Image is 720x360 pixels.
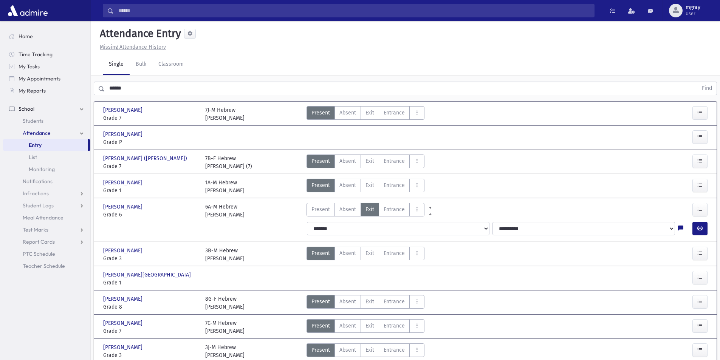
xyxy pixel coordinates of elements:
span: Exit [365,157,374,165]
span: Grade 7 [103,327,198,335]
span: List [29,154,37,161]
a: Monitoring [3,163,90,175]
span: Entrance [384,109,405,117]
span: Absent [339,157,356,165]
span: Monitoring [29,166,55,173]
span: Attendance [23,130,51,136]
div: AttTypes [307,247,424,263]
div: AttTypes [307,343,424,359]
span: My Tasks [19,63,40,70]
span: Exit [365,109,374,117]
u: Missing Attendance History [100,44,166,50]
span: Test Marks [23,226,48,233]
span: Absent [339,322,356,330]
span: [PERSON_NAME] ([PERSON_NAME]) [103,155,189,162]
span: [PERSON_NAME] [103,247,144,255]
span: [PERSON_NAME] [103,203,144,211]
span: Grade 1 [103,187,198,195]
span: Exit [365,181,374,189]
span: Notifications [23,178,53,185]
span: Absent [339,249,356,257]
span: Entrance [384,181,405,189]
a: Student Logs [3,199,90,212]
div: AttTypes [307,106,424,122]
span: Grade 8 [103,303,198,311]
span: User [686,11,700,17]
span: [PERSON_NAME] [103,343,144,351]
span: Grade 6 [103,211,198,219]
span: Exit [365,346,374,354]
span: Infractions [23,190,49,197]
a: List [3,151,90,163]
span: [PERSON_NAME][GEOGRAPHIC_DATA] [103,271,192,279]
span: Grade 3 [103,255,198,263]
span: Absent [339,298,356,306]
span: Exit [365,322,374,330]
a: Students [3,115,90,127]
span: Exit [365,249,374,257]
span: Student Logs [23,202,54,209]
span: Grade 7 [103,114,198,122]
div: 7J-M Hebrew [PERSON_NAME] [205,106,245,122]
span: Exit [365,298,374,306]
span: Time Tracking [19,51,53,58]
span: mgray [686,5,700,11]
span: Entry [29,142,42,148]
a: Missing Attendance History [97,44,166,50]
span: Absent [339,109,356,117]
div: 6A-M Hebrew [PERSON_NAME] [205,203,245,219]
button: Find [697,82,717,95]
span: Absent [339,181,356,189]
h5: Attendance Entry [97,27,181,40]
img: AdmirePro [6,3,50,18]
span: Entrance [384,205,405,213]
span: Entrance [384,249,405,257]
div: 7C-M Hebrew [PERSON_NAME] [205,319,245,335]
a: Bulk [130,54,152,75]
span: My Reports [19,87,46,94]
div: AttTypes [307,203,424,219]
a: Entry [3,139,88,151]
a: My Tasks [3,60,90,73]
a: Classroom [152,54,190,75]
span: Present [311,298,330,306]
span: Exit [365,205,374,213]
span: Absent [339,346,356,354]
a: School [3,103,90,115]
div: AttTypes [307,295,424,311]
span: Present [311,157,330,165]
span: Present [311,322,330,330]
a: Time Tracking [3,48,90,60]
div: 7B-F Hebrew [PERSON_NAME] (7) [205,155,252,170]
span: Grade 3 [103,351,198,359]
div: AttTypes [307,155,424,170]
input: Search [114,4,594,17]
span: Present [311,109,330,117]
span: Present [311,346,330,354]
a: Notifications [3,175,90,187]
span: [PERSON_NAME] [103,106,144,114]
span: Teacher Schedule [23,263,65,269]
span: Present [311,181,330,189]
a: Meal Attendance [3,212,90,224]
span: Absent [339,205,356,213]
span: PTC Schedule [23,250,55,257]
span: Entrance [384,157,405,165]
span: Report Cards [23,238,55,245]
span: [PERSON_NAME] [103,319,144,327]
span: Present [311,249,330,257]
div: AttTypes [307,319,424,335]
a: My Appointments [3,73,90,85]
span: My Appointments [19,75,60,82]
span: Entrance [384,322,405,330]
span: Grade P [103,138,198,146]
a: Test Marks [3,224,90,236]
div: 3B-M Hebrew [PERSON_NAME] [205,247,245,263]
span: Grade 7 [103,162,198,170]
span: Grade 1 [103,279,198,287]
a: Teacher Schedule [3,260,90,272]
span: [PERSON_NAME] [103,179,144,187]
a: Home [3,30,90,42]
a: Single [103,54,130,75]
a: Report Cards [3,236,90,248]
